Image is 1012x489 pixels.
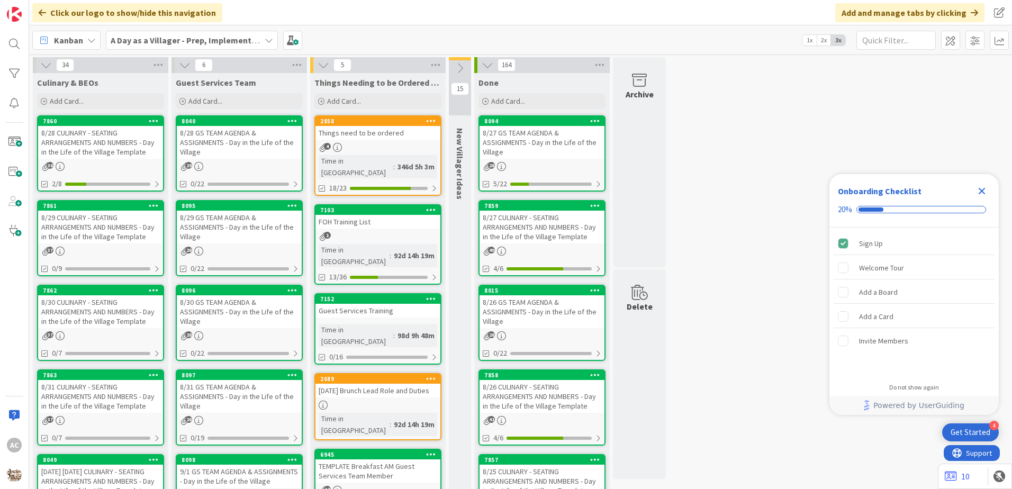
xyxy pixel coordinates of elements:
div: Close Checklist [973,183,990,200]
span: 0/22 [191,348,204,359]
div: 346d 5h 3m [395,161,437,173]
div: 8040 [177,116,302,126]
div: 6945 [315,450,440,459]
span: : [393,161,395,173]
div: Add and manage tabs by clicking [835,3,984,22]
span: Add Card... [491,96,525,106]
div: Time in [GEOGRAPHIC_DATA] [319,155,393,178]
span: 0/22 [191,178,204,189]
span: Things Needing to be Ordered - PUT IN CARD, Don't make new card [314,77,441,88]
div: 98d 9h 48m [395,330,437,341]
div: Things need to be ordered [315,126,440,140]
div: 80989/1 GS TEAM AGENDA & ASSIGNMENTS - Day in the Life of the Village [177,455,302,488]
div: 6945 [320,451,440,458]
div: 20% [838,205,852,214]
span: Done [478,77,499,88]
img: avatar [7,467,22,482]
span: 1 [324,232,331,239]
div: 8/31 CULINARY - SEATING ARRANGEMENTS AND NUMBERS - Day in the Life of the Village Template [38,380,163,413]
div: 8015 [484,287,604,294]
span: 28 [488,162,495,169]
div: Archive [626,88,654,101]
a: 7103FOH Training ListTime in [GEOGRAPHIC_DATA]:92d 14h 19m13/36 [314,204,441,285]
a: 78588/26 CULINARY - SEATING ARRANGEMENTS AND NUMBERS - Day in the Life of the Village Template4/6 [478,369,606,446]
a: 80958/29 GS TEAM AGENDA & ASSIGNMENTS - Day in the Life of the Village0/22 [176,200,303,276]
span: 40 [488,247,495,253]
span: 5 [333,59,351,71]
span: Powered by UserGuiding [873,399,964,412]
div: 80978/31 GS TEAM AGENDA & ASSIGNMENTS - Day in the Life of the Village [177,370,302,413]
span: 0/19 [191,432,204,443]
a: 80978/31 GS TEAM AGENDA & ASSIGNMENTS - Day in the Life of the Village0/19 [176,369,303,446]
span: 0/7 [52,432,62,443]
div: Checklist progress: 20% [838,205,990,214]
div: 7859 [480,201,604,211]
div: Guest Services Training [315,304,440,318]
span: Add Card... [327,96,361,106]
div: 8095 [182,202,302,210]
span: 0/22 [493,348,507,359]
span: Guest Services Team [176,77,256,88]
div: 2689[DATE] Brunch Lead Role and Duties [315,374,440,397]
div: 8/30 GS TEAM AGENDA & ASSIGNMENTS - Day in the Life of the Village [177,295,302,328]
div: 2689 [315,374,440,384]
span: 3x [831,35,845,46]
span: New Villager Ideas [455,128,465,200]
div: 2689 [320,375,440,383]
span: : [390,250,391,261]
a: 78598/27 CULINARY - SEATING ARRANGEMENTS AND NUMBERS - Day in the Life of the Village Template4/6 [478,200,606,276]
div: Checklist items [829,228,999,376]
span: 4/6 [493,263,503,274]
div: 8/29 CULINARY - SEATING ARRANGEMENTS AND NUMBERS - Day in the Life of the Village Template [38,211,163,243]
a: 80408/28 GS TEAM AGENDA & ASSIGNMENTS - Day in the Life of the Village0/22 [176,115,303,192]
div: 7862 [38,286,163,295]
span: 28 [185,247,192,253]
span: 2/8 [52,178,62,189]
span: 41 [488,416,495,423]
div: 8096 [177,286,302,295]
div: Invite Members [859,334,908,347]
div: Sign Up is complete. [834,232,995,255]
div: 2858Things need to be ordered [315,116,440,140]
span: 34 [56,59,74,71]
div: 8/28 GS TEAM AGENDA & ASSIGNMENTS - Day in the Life of the Village [177,126,302,159]
div: Add a Card [859,310,893,323]
div: Onboarding Checklist [838,185,921,197]
div: 78628/30 CULINARY - SEATING ARRANGEMENTS AND NUMBERS - Day in the Life of the Village Template [38,286,163,328]
a: 7152Guest Services TrainingTime in [GEOGRAPHIC_DATA]:98d 9h 48m0/16 [314,293,441,365]
span: 5/22 [493,178,507,189]
div: 7152 [320,295,440,303]
span: 2x [817,35,831,46]
div: 7858 [480,370,604,380]
div: 2858 [315,116,440,126]
span: 4/6 [493,432,503,443]
span: Culinary & BEOs [37,77,98,88]
span: Add Card... [188,96,222,106]
span: 6 [195,59,213,71]
a: 10 [945,470,970,483]
div: 92d 14h 19m [391,419,437,430]
div: TEMPLATE Breakfast AM Guest Services Team Member [315,459,440,483]
div: 8098 [177,455,302,465]
div: Welcome Tour [859,261,904,274]
div: 92d 14h 19m [391,250,437,261]
div: 78618/29 CULINARY - SEATING ARRANGEMENTS AND NUMBERS - Day in the Life of the Village Template [38,201,163,243]
div: 8/27 CULINARY - SEATING ARRANGEMENTS AND NUMBERS - Day in the Life of the Village Template [480,211,604,243]
a: 80968/30 GS TEAM AGENDA & ASSIGNMENTS - Day in the Life of the Village0/22 [176,285,303,361]
a: Powered by UserGuiding [835,396,993,415]
span: 28 [185,331,192,338]
div: 7152 [315,294,440,304]
div: 8097 [177,370,302,380]
div: 8094 [480,116,604,126]
a: 2689[DATE] Brunch Lead Role and DutiesTime in [GEOGRAPHIC_DATA]:92d 14h 19m [314,373,441,440]
span: 28 [185,416,192,423]
div: 6945TEMPLATE Breakfast AM Guest Services Team Member [315,450,440,483]
div: Do not show again [889,383,939,392]
a: 78608/28 CULINARY - SEATING ARRANGEMENTS AND NUMBERS - Day in the Life of the Village Template2/8 [37,115,164,192]
div: 8/30 CULINARY - SEATING ARRANGEMENTS AND NUMBERS - Day in the Life of the Village Template [38,295,163,328]
div: 8/26 CULINARY - SEATING ARRANGEMENTS AND NUMBERS - Day in the Life of the Village Template [480,380,604,413]
span: 38 [47,162,53,169]
div: 7861 [43,202,163,210]
div: Add a Board [859,286,898,298]
a: 80158/26 GS TEAM AGENDA & ASSIGNMENTS - Day in the Life of the Village0/22 [478,285,606,361]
